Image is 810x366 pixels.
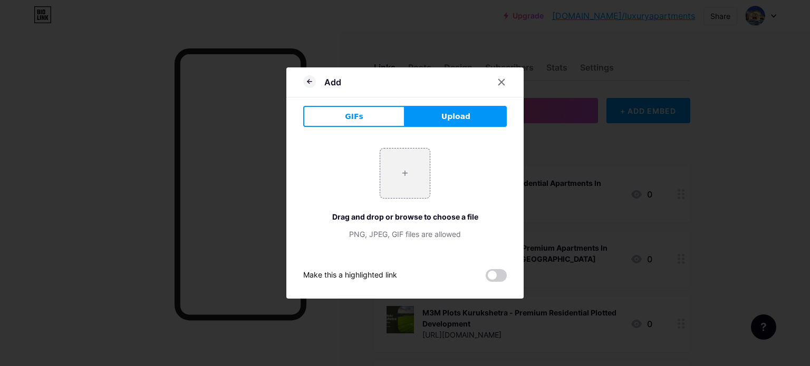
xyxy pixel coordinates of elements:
button: Upload [405,106,507,127]
div: Add [324,76,341,88]
div: Make this a highlighted link [303,269,397,282]
div: PNG, JPEG, GIF files are allowed [303,229,507,240]
span: Upload [441,111,470,122]
button: GIFs [303,106,405,127]
div: Drag and drop or browse to choose a file [303,211,507,222]
span: GIFs [345,111,363,122]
